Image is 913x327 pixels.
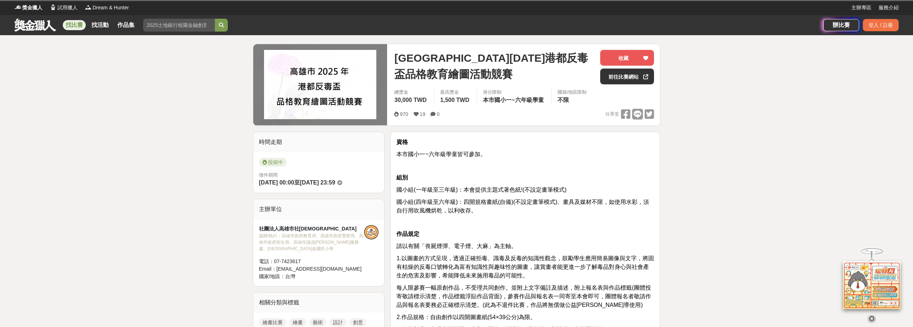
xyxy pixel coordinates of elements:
a: 找活動 [89,20,112,30]
div: Email： [EMAIL_ADDRESS][DOMAIN_NAME] [259,265,364,273]
div: 時間走期 [253,132,385,152]
span: 本市國小一~六年級學童 [483,97,543,103]
img: Logo [85,4,92,11]
span: 本市國小一~六年級學童皆可參加。 [396,151,486,157]
span: 國小組(一年級至三年級)：本會提供主題式著色紙!(不設定畫筆模式) [396,187,566,193]
a: 設計 [329,318,347,327]
strong: 資格 [396,139,408,145]
div: 身分限制 [483,89,545,96]
span: 0 [437,111,439,117]
input: 2025土地銀行校園金融創意挑戰賽：從你出發 開啟智慧金融新頁 [143,19,215,32]
div: 登入 / 註冊 [863,19,899,31]
a: 主辦專區 [851,4,871,11]
img: Logo [50,4,57,11]
a: 作品集 [114,20,137,30]
span: 1.以圖畫的方式呈現，透過正確拒毒、識毒及反毒的知識性觀念，鼓勵學生應用簡易圖像與文字，將固有枯燥的反毒口號轉化為富有知識性與趣味性的圖畫，讓賞畫者能更進一步了解毒品對身心與社會產生的危害及影響... [396,255,654,279]
span: 試用獵人 [57,4,77,11]
span: 徵件期間 [259,172,278,178]
span: 國小組(四年級至六年級)：四開規格畫紙(自備)(不設定畫筆模式)、畫具及媒材不限，如使用水彩，須自行用吹風機烘乾，以利收存。 [396,199,649,214]
div: 電話： 07-7423617 [259,258,364,265]
div: 主辦單位 [253,199,385,219]
img: Logo [14,4,22,11]
a: 繪畫 [289,318,306,327]
span: [DATE] 00:00 [259,179,294,186]
a: 服務介紹 [879,4,899,11]
a: 前往比賽網站 [600,69,654,84]
strong: 組別 [396,174,408,181]
span: 台灣 [285,274,295,279]
img: Cover Image [264,50,376,119]
img: d2146d9a-e6f6-4337-9592-8cefde37ba6b.png [843,261,900,309]
a: Logo試用獵人 [50,4,77,11]
a: 辦比賽 [823,19,859,31]
span: 970 [400,111,408,117]
a: 繪畫比賽 [259,318,286,327]
span: 總獎金 [394,89,428,96]
div: 社團法人高雄市社[DEMOGRAPHIC_DATA] [259,225,364,233]
a: Logo獎金獵人 [14,4,42,11]
span: 國家/地區： [259,274,286,279]
span: 獎金獵人 [22,4,42,11]
span: 2.作品規格：自由創作以四開圖畫紙(54×39公分)為限。 [396,314,536,320]
div: 國籍/地區限制 [557,89,587,96]
button: 收藏 [600,50,654,66]
span: 最高獎金 [440,89,471,96]
span: Dream & Hunter [93,4,129,11]
span: [DATE] 23:59 [300,179,335,186]
a: LogoDream & Hunter [85,4,129,11]
span: [GEOGRAPHIC_DATA][DATE]港都反毒盃品格教育繪圖活動競賽 [394,50,594,82]
a: 藝術 [309,318,326,327]
span: 30,000 TWD [394,97,427,103]
span: 請以有關「喪屍煙彈、電子煙、大麻」為主軸。 [396,243,517,249]
span: 19 [420,111,425,117]
a: 找比賽 [63,20,86,30]
span: 至 [294,179,300,186]
span: 不限 [557,97,569,103]
a: 創意 [349,318,367,327]
span: 1,500 TWD [440,97,469,103]
div: 協辦/執行： 高雄市政府教育局、高雄市政府警察局、高雄市政府衛生局、高雄市議員[PERSON_NAME]服務處、[GEOGRAPHIC_DATA]各國民小學 [259,233,364,252]
span: 分享至 [605,109,619,120]
strong: 作品規定 [396,231,419,237]
div: 相關分類與標籤 [253,293,385,313]
span: 每人限參賽一幅原創作品，不受理共同創作。並附上文字備註及描述，附上報名表與作品標籤(團體投寄敬請標示清楚，作品標籤浮貼作品背面)，參賽作品與報名表一同寄至本會即可，團體報名者敬請作品與報名表要務... [396,285,651,308]
span: 投稿中 [259,158,287,167]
